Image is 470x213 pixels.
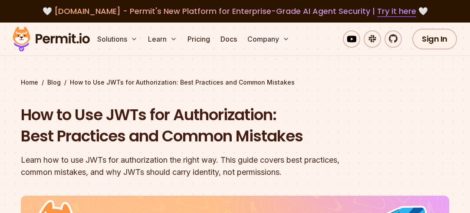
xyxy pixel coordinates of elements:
[21,154,354,178] div: Learn how to use JWTs for authorization the right way. This guide covers best practices, common m...
[47,78,61,87] a: Blog
[54,6,416,16] span: [DOMAIN_NAME] - Permit's New Platform for Enterprise-Grade AI Agent Security |
[184,30,214,48] a: Pricing
[21,5,449,17] div: 🤍 🤍
[94,30,141,48] button: Solutions
[21,104,354,147] h1: How to Use JWTs for Authorization: Best Practices and Common Mistakes
[377,6,416,17] a: Try it here
[9,24,94,54] img: Permit logo
[217,30,240,48] a: Docs
[244,30,293,48] button: Company
[21,78,38,87] a: Home
[21,78,449,87] div: / /
[145,30,181,48] button: Learn
[412,29,457,49] a: Sign In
